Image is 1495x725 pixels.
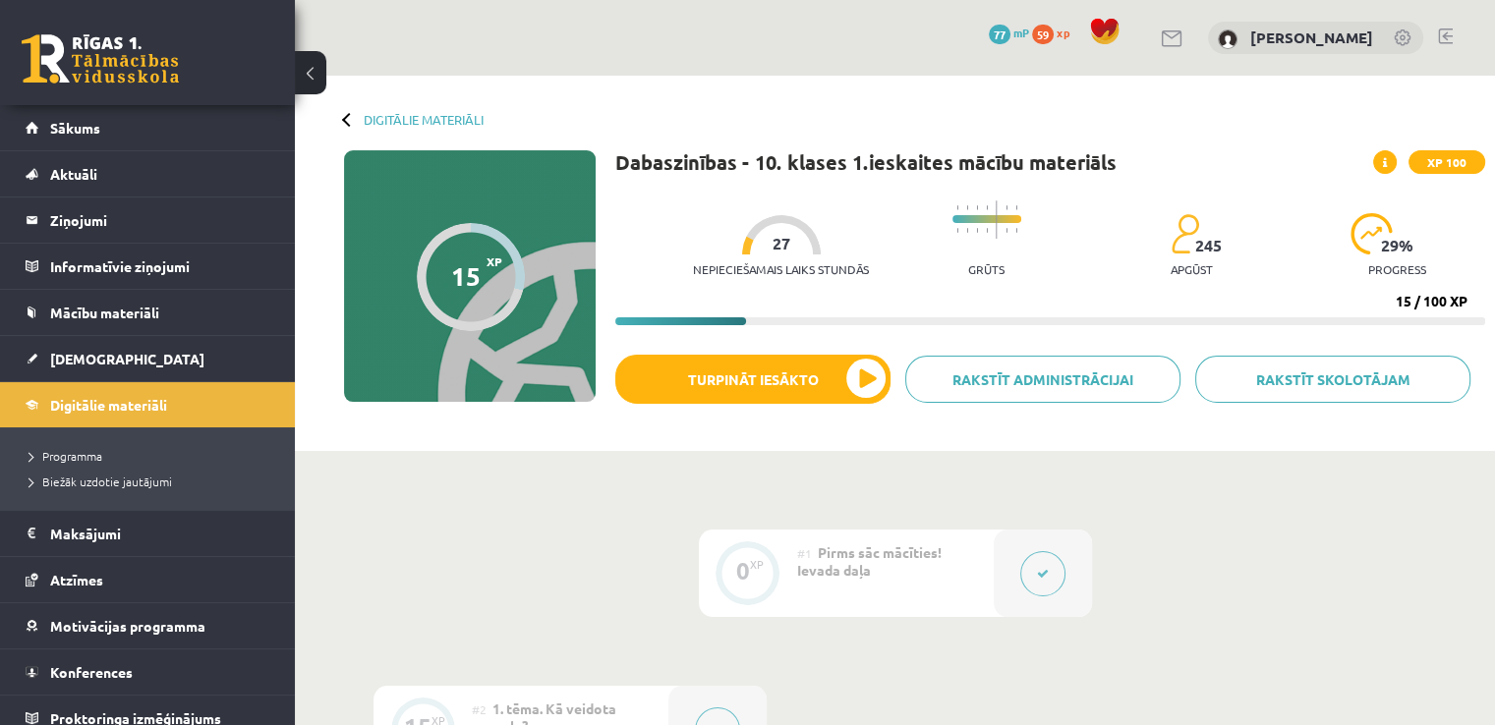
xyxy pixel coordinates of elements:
[693,262,869,276] p: Nepieciešamais laiks stundās
[26,603,270,648] a: Motivācijas programma
[26,105,270,150] a: Sākums
[451,261,481,291] div: 15
[1195,237,1222,254] span: 245
[966,228,968,233] img: icon-short-line-57e1e144782c952c97e751825c79c345078a6d821885a25fce030b3d8c18986b.svg
[26,557,270,602] a: Atzīmes
[22,34,179,84] a: Rīgas 1. Tālmācības vidusskola
[50,396,167,414] span: Digitālie materiāli
[1032,25,1079,40] a: 59 xp
[986,228,988,233] img: icon-short-line-57e1e144782c952c97e751825c79c345078a6d821885a25fce030b3d8c18986b.svg
[773,235,790,252] span: 27
[26,244,270,289] a: Informatīvie ziņojumi
[26,151,270,196] a: Aktuāli
[29,473,275,490] a: Biežāk uzdotie jautājumi
[986,205,988,210] img: icon-short-line-57e1e144782c952c97e751825c79c345078a6d821885a25fce030b3d8c18986b.svg
[956,205,958,210] img: icon-short-line-57e1e144782c952c97e751825c79c345078a6d821885a25fce030b3d8c18986b.svg
[29,448,102,464] span: Programma
[968,262,1005,276] p: Grūts
[50,350,204,367] span: [DEMOGRAPHIC_DATA]
[989,25,1029,40] a: 77 mP
[26,382,270,427] a: Digitālie materiāli
[1057,25,1069,40] span: xp
[905,356,1180,403] a: Rakstīt administrācijai
[50,304,159,321] span: Mācību materiāli
[1409,150,1485,174] span: XP 100
[966,205,968,210] img: icon-short-line-57e1e144782c952c97e751825c79c345078a6d821885a25fce030b3d8c18986b.svg
[736,562,750,580] div: 0
[797,543,942,579] span: Pirms sāc mācīties! Ievada daļa
[472,701,487,717] span: #2
[1381,237,1414,254] span: 29 %
[50,571,103,588] span: Atzīmes
[1015,205,1017,210] img: icon-short-line-57e1e144782c952c97e751825c79c345078a6d821885a25fce030b3d8c18986b.svg
[26,197,270,243] a: Ziņojumi
[364,112,484,127] a: Digitālie materiāli
[1006,228,1007,233] img: icon-short-line-57e1e144782c952c97e751825c79c345078a6d821885a25fce030b3d8c18986b.svg
[50,165,97,183] span: Aktuāli
[615,355,891,404] button: Turpināt iesākto
[1195,356,1470,403] a: Rakstīt skolotājam
[797,545,812,561] span: #1
[1218,29,1237,49] img: Darina Stirāne
[976,228,978,233] img: icon-short-line-57e1e144782c952c97e751825c79c345078a6d821885a25fce030b3d8c18986b.svg
[29,447,275,465] a: Programma
[50,244,270,289] legend: Informatīvie ziņojumi
[1171,213,1199,254] img: students-c634bb4e5e11cddfef0936a35e636f08e4e9abd3cc4e673bd6f9a4125e45ecb1.svg
[976,205,978,210] img: icon-short-line-57e1e144782c952c97e751825c79c345078a6d821885a25fce030b3d8c18986b.svg
[50,197,270,243] legend: Ziņojumi
[1351,213,1393,254] img: icon-progress-161ccf0a02000e728c5f80fcf4c31c7af3da0e1684b2b1d7c360e028c24a22f1.svg
[1015,228,1017,233] img: icon-short-line-57e1e144782c952c97e751825c79c345078a6d821885a25fce030b3d8c18986b.svg
[956,228,958,233] img: icon-short-line-57e1e144782c952c97e751825c79c345078a6d821885a25fce030b3d8c18986b.svg
[996,200,998,239] img: icon-long-line-d9ea69661e0d244f92f715978eff75569469978d946b2353a9bb055b3ed8787d.svg
[989,25,1010,44] span: 77
[50,663,133,681] span: Konferences
[1006,205,1007,210] img: icon-short-line-57e1e144782c952c97e751825c79c345078a6d821885a25fce030b3d8c18986b.svg
[615,150,1117,174] h1: Dabaszinības - 10. klases 1.ieskaites mācību materiāls
[26,336,270,381] a: [DEMOGRAPHIC_DATA]
[1368,262,1426,276] p: progress
[487,254,502,268] span: XP
[26,649,270,695] a: Konferences
[1032,25,1054,44] span: 59
[50,511,270,556] legend: Maksājumi
[1013,25,1029,40] span: mP
[50,617,205,635] span: Motivācijas programma
[50,119,100,137] span: Sākums
[26,511,270,556] a: Maksājumi
[29,474,172,489] span: Biežāk uzdotie jautājumi
[1171,262,1213,276] p: apgūst
[1250,28,1373,47] a: [PERSON_NAME]
[26,290,270,335] a: Mācību materiāli
[750,559,764,570] div: XP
